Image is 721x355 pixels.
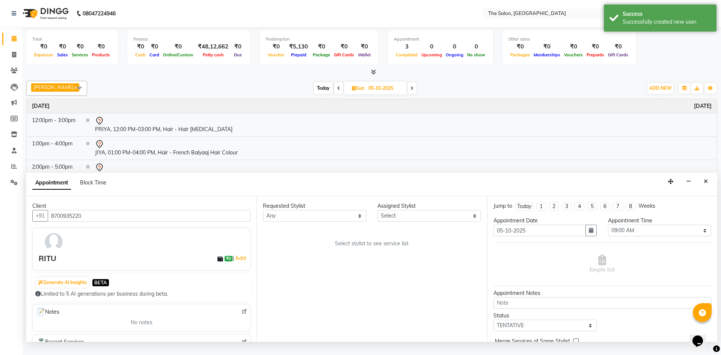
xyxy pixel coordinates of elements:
div: Successfully created new user. [623,18,711,26]
div: ₹0 [231,42,244,51]
div: Success [623,10,711,18]
div: Appointment [394,36,487,42]
div: ₹0 [606,42,630,51]
div: 0 [444,42,465,51]
span: BETA [92,279,109,286]
span: ADD NEW [649,85,671,91]
li: 8 [626,202,635,211]
li: 5 [587,202,597,211]
span: Recent Services [36,338,84,347]
div: Today [517,202,531,210]
span: Memberships [532,52,562,57]
div: Appointment Time [608,217,711,225]
div: ₹0 [332,42,356,51]
span: Block Time [80,179,106,186]
span: Services [70,52,90,57]
img: logo [19,3,71,24]
li: 7 [613,202,623,211]
span: Packages [508,52,532,57]
li: 3 [562,202,572,211]
div: Assigned Stylist [377,202,481,210]
td: 1:00pm - 4:00pm [27,136,81,160]
td: JIYA, 01:00 PM-04:00 PM, Hair - French Balyaaj Hair Colour [90,136,717,160]
div: ₹0 [532,42,562,51]
span: Gift Cards [332,52,356,57]
span: [PERSON_NAME] [33,84,74,90]
span: No show [465,52,487,57]
td: PRIYA, 12:00 PM-03:00 PM, Hair - Hair [MEDICAL_DATA] [90,113,717,136]
div: Appointment Notes [493,289,711,297]
div: ₹0 [148,42,161,51]
span: Package [311,52,332,57]
img: avatar [43,231,65,253]
button: Close [700,176,711,187]
span: Sales [55,52,70,57]
span: ₹0 [225,256,232,262]
div: ₹0 [70,42,90,51]
span: Completed [394,52,419,57]
div: ₹0 [55,42,70,51]
input: Search by Name/Mobile/Email/Code [48,210,250,222]
li: 4 [575,202,584,211]
div: 3 [394,42,419,51]
div: ₹0 [161,42,195,51]
span: Card [148,52,161,57]
button: Generate AI Insights [36,277,89,288]
span: Online/Custom [161,52,195,57]
b: 08047224946 [83,3,116,24]
span: Gift Cards [606,52,630,57]
div: ₹48,12,662 [195,42,231,51]
span: Wallet [356,52,373,57]
span: Merge Services of Same Stylist [495,337,570,347]
div: Redemption [266,36,373,42]
div: ₹0 [133,42,148,51]
li: 6 [600,202,610,211]
div: ₹0 [508,42,532,51]
div: Total [32,36,112,42]
div: ₹0 [32,42,55,51]
td: 12:00pm - 3:00pm [27,113,81,136]
div: 0 [465,42,487,51]
div: Other sales [508,36,630,42]
span: Appointment [32,176,71,190]
span: Sun [350,85,366,91]
div: Appointment Date [493,217,597,225]
span: Voucher [266,52,286,57]
span: Select stylist to see service list [335,240,409,248]
span: Notes [36,307,59,317]
span: Products [90,52,112,57]
td: 2:00pm - 5:00pm [27,160,81,183]
span: Upcoming [419,52,444,57]
div: Requested Stylist [263,202,366,210]
span: Prepaids [585,52,606,57]
div: Limited to 5 AI generations per business during beta. [35,290,247,298]
div: Client [32,202,250,210]
span: Cash [133,52,148,57]
th: October 5, 2025 [27,99,717,113]
div: 0 [419,42,444,51]
span: Today [314,82,333,94]
span: Prepaid [289,52,308,57]
input: 2025-10-05 [366,83,404,94]
input: yyyy-mm-dd [493,225,586,236]
a: October 5, 2025 [694,102,712,110]
span: Expenses [32,52,55,57]
div: ₹0 [266,42,286,51]
span: Vouchers [562,52,585,57]
div: Status [493,312,597,320]
div: ₹0 [356,42,373,51]
td: HEMAnull, 02:00 PM-05:00 PM, Hair - French Balyaaj Hair Colour [90,160,717,183]
div: Finance [133,36,244,42]
div: ₹0 [562,42,585,51]
li: 2 [549,202,559,211]
div: Weeks [638,202,655,210]
button: +91 [32,210,48,222]
li: 1 [536,202,546,211]
div: ₹5,130 [286,42,311,51]
span: Ongoing [444,52,465,57]
iframe: chat widget [689,325,713,347]
a: October 5, 2025 [32,102,50,110]
span: Empty list [590,255,615,274]
button: ADD NEW [647,83,673,94]
div: Jump to [493,202,512,210]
